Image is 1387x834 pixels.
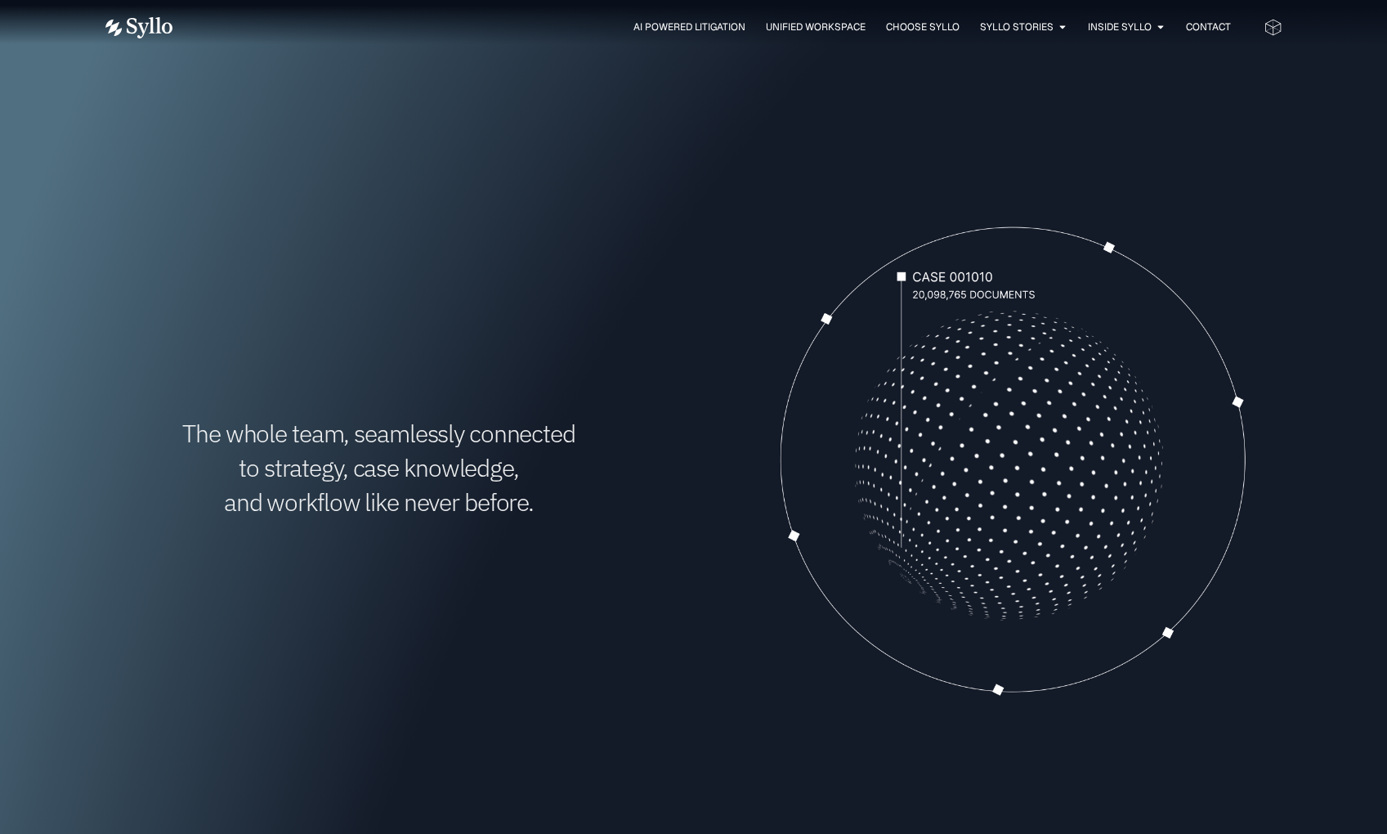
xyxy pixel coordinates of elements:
[205,20,1231,35] div: Menu Toggle
[205,20,1231,35] nav: Menu
[1088,20,1152,34] a: Inside Syllo
[633,20,745,34] a: AI Powered Litigation
[105,17,172,38] img: Vector
[1186,20,1231,34] a: Contact
[886,20,960,34] a: Choose Syllo
[766,20,866,34] a: Unified Workspace
[980,20,1054,34] a: Syllo Stories
[105,416,653,519] h1: The whole team, seamlessly connected to strategy, case knowledge, and workflow like never before.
